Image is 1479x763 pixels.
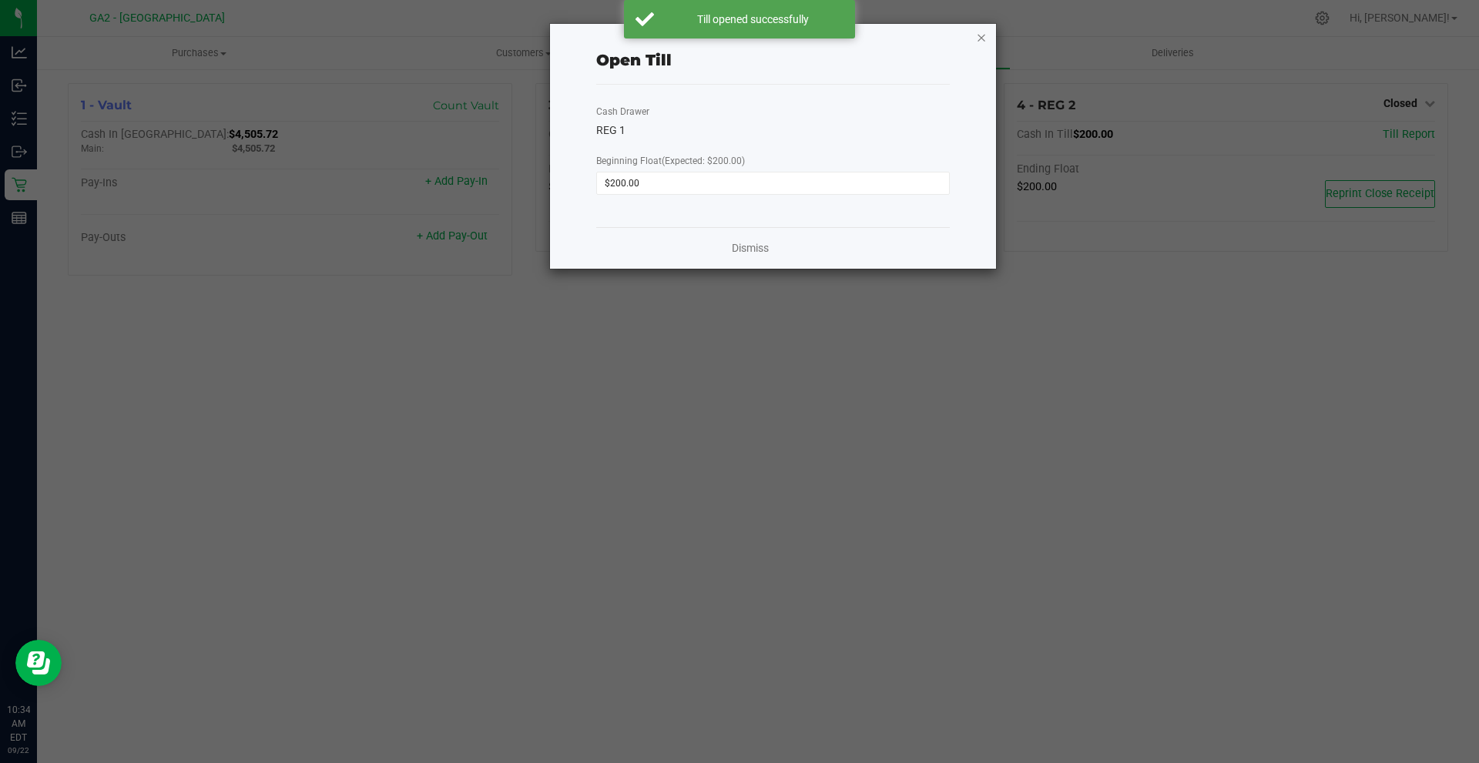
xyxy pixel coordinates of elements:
label: Cash Drawer [596,105,649,119]
span: Beginning Float [596,156,745,166]
div: Till opened successfully [662,12,843,27]
a: Dismiss [732,240,769,256]
iframe: Resource center [15,640,62,686]
div: REG 1 [596,122,950,139]
div: Open Till [596,49,672,72]
span: (Expected: $200.00) [662,156,745,166]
